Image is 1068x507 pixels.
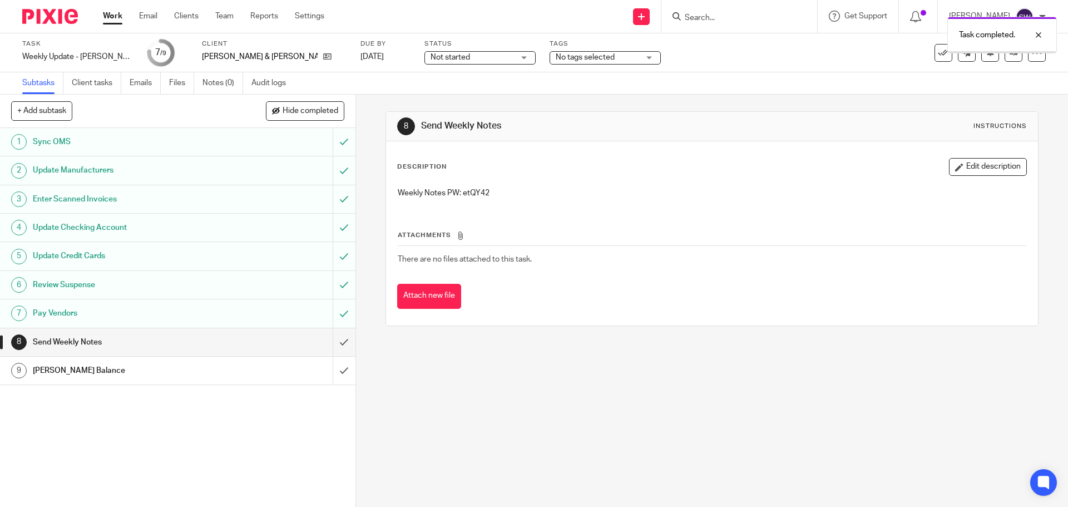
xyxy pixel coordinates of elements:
label: Task [22,40,133,48]
img: Pixie [22,9,78,24]
div: 7 [11,306,27,321]
button: Hide completed [266,101,344,120]
span: Hide completed [283,107,338,116]
button: Edit description [949,158,1027,176]
h1: Enter Scanned Invoices [33,191,225,208]
button: + Add subtask [11,101,72,120]
a: Team [215,11,234,22]
h1: Update Checking Account [33,219,225,236]
div: Weekly Update - Browning [22,51,133,62]
h1: Update Credit Cards [33,248,225,264]
span: Not started [431,53,470,61]
label: Due by [360,40,411,48]
p: Task completed. [959,29,1015,41]
div: 3 [11,191,27,207]
span: Attachments [398,232,451,238]
a: Clients [174,11,199,22]
div: 5 [11,249,27,264]
div: 6 [11,277,27,293]
div: 2 [11,163,27,179]
div: Weekly Update - [PERSON_NAME] [22,51,133,62]
img: svg%3E [1016,8,1034,26]
h1: Send Weekly Notes [421,120,736,132]
div: 8 [11,334,27,350]
label: Status [424,40,536,48]
a: Files [169,72,194,94]
span: No tags selected [556,53,615,61]
span: There are no files attached to this task. [398,255,532,263]
h1: Review Suspense [33,277,225,293]
a: Settings [295,11,324,22]
a: Work [103,11,122,22]
a: Email [139,11,157,22]
div: Instructions [973,122,1027,131]
label: Client [202,40,347,48]
a: Notes (0) [202,72,243,94]
a: Emails [130,72,161,94]
div: 8 [397,117,415,135]
div: 4 [11,220,27,235]
h1: [PERSON_NAME] Balance [33,362,225,379]
a: Reports [250,11,278,22]
a: Audit logs [251,72,294,94]
h1: Send Weekly Notes [33,334,225,351]
h1: Update Manufacturers [33,162,225,179]
button: Attach new file [397,284,461,309]
div: 7 [155,46,166,59]
a: Client tasks [72,72,121,94]
small: /9 [160,50,166,56]
p: [PERSON_NAME] & [PERSON_NAME] [202,51,318,62]
span: [DATE] [360,53,384,61]
p: Description [397,163,447,171]
div: 1 [11,134,27,150]
p: Weekly Notes PW: etQY42 [398,188,1026,199]
a: Subtasks [22,72,63,94]
h1: Sync OMS [33,134,225,150]
div: 9 [11,363,27,378]
h1: Pay Vendors [33,305,225,322]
